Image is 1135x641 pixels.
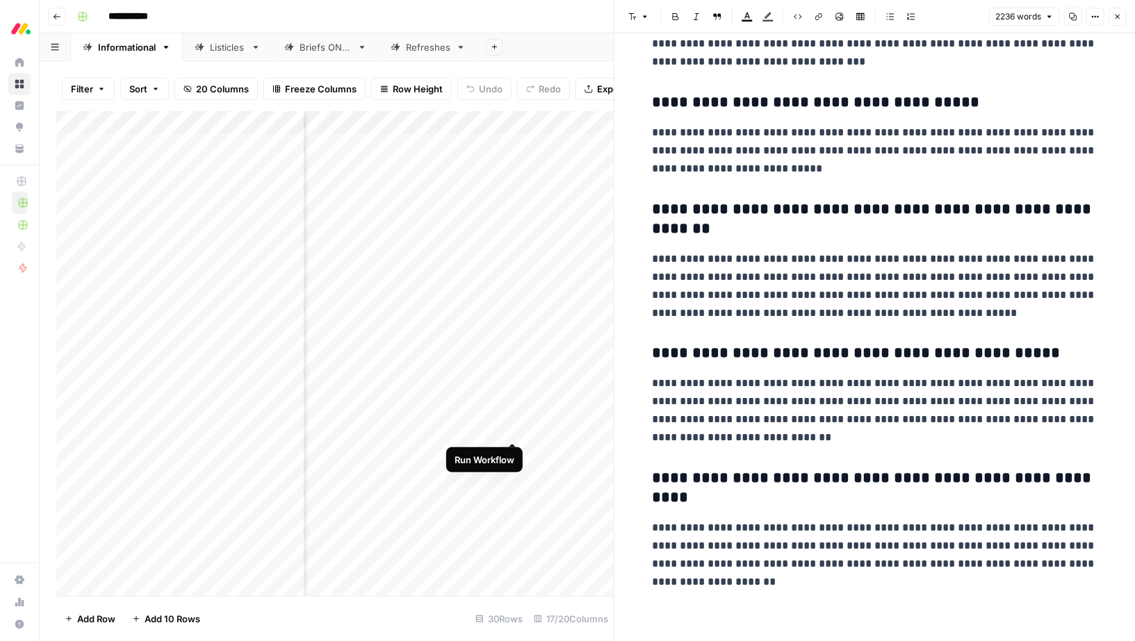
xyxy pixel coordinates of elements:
span: Add Row [77,612,115,626]
a: Home [8,51,31,74]
button: Add Row [56,608,124,630]
a: Informational [71,33,183,61]
button: Undo [457,78,512,100]
button: Help + Support [8,613,31,635]
a: Usage [8,591,31,613]
button: 2236 words [989,8,1060,26]
div: Informational [98,40,156,54]
a: Refreshes [379,33,477,61]
button: Workspace: Monday.com [8,11,31,46]
span: Filter [71,82,93,96]
span: Row Height [393,82,443,96]
button: Redo [517,78,570,100]
a: Opportunities [8,116,31,138]
button: Export CSV [575,78,655,100]
a: Briefs ONLY [272,33,379,61]
span: 2236 words [995,10,1041,23]
button: Add 10 Rows [124,608,209,630]
span: 20 Columns [196,82,249,96]
span: Add 10 Rows [145,612,200,626]
span: Freeze Columns [285,82,357,96]
span: Redo [539,82,561,96]
div: Run Workflow [455,453,514,467]
span: Undo [479,82,503,96]
a: Listicles [183,33,272,61]
button: 20 Columns [174,78,258,100]
a: Browse [8,73,31,95]
a: Settings [8,569,31,591]
div: Listicles [210,40,245,54]
a: Insights [8,94,31,117]
div: Refreshes [406,40,450,54]
span: Export CSV [597,82,646,96]
button: Freeze Columns [263,78,366,100]
div: 17/20 Columns [528,608,614,630]
img: Monday.com Logo [8,16,33,41]
span: Sort [129,82,147,96]
div: 30 Rows [470,608,528,630]
button: Row Height [371,78,452,100]
div: Briefs ONLY [300,40,352,54]
a: Your Data [8,138,31,160]
button: Filter [62,78,115,100]
button: Sort [120,78,169,100]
